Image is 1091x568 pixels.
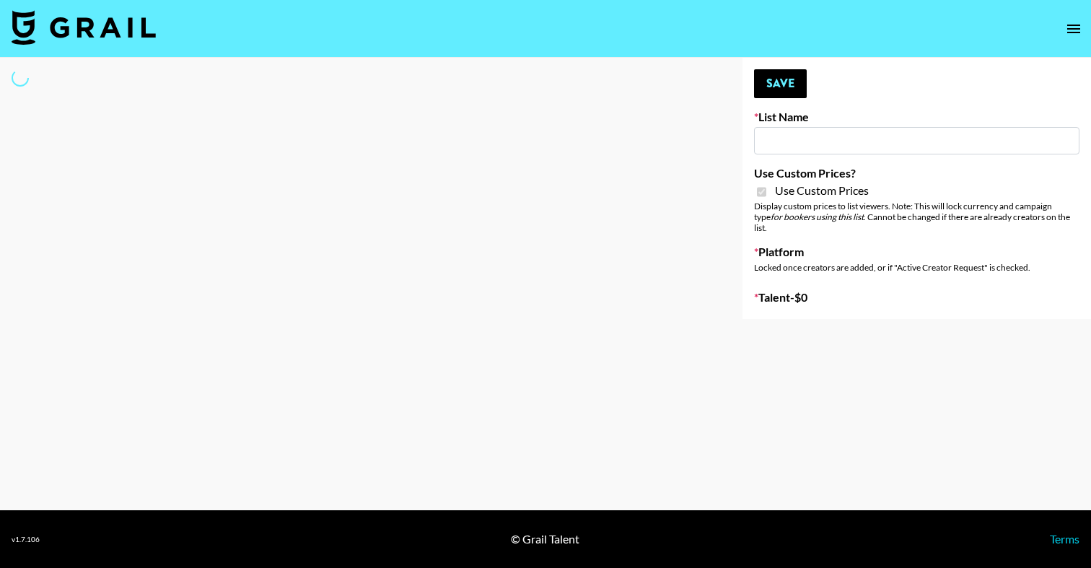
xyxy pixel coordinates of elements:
[754,201,1079,233] div: Display custom prices to list viewers. Note: This will lock currency and campaign type . Cannot b...
[754,166,1079,180] label: Use Custom Prices?
[12,535,40,544] div: v 1.7.106
[754,245,1079,259] label: Platform
[1050,532,1079,546] a: Terms
[754,262,1079,273] div: Locked once creators are added, or if "Active Creator Request" is checked.
[754,69,807,98] button: Save
[771,211,864,222] em: for bookers using this list
[754,110,1079,124] label: List Name
[1059,14,1088,43] button: open drawer
[754,290,1079,305] label: Talent - $ 0
[511,532,579,546] div: © Grail Talent
[12,10,156,45] img: Grail Talent
[775,183,869,198] span: Use Custom Prices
